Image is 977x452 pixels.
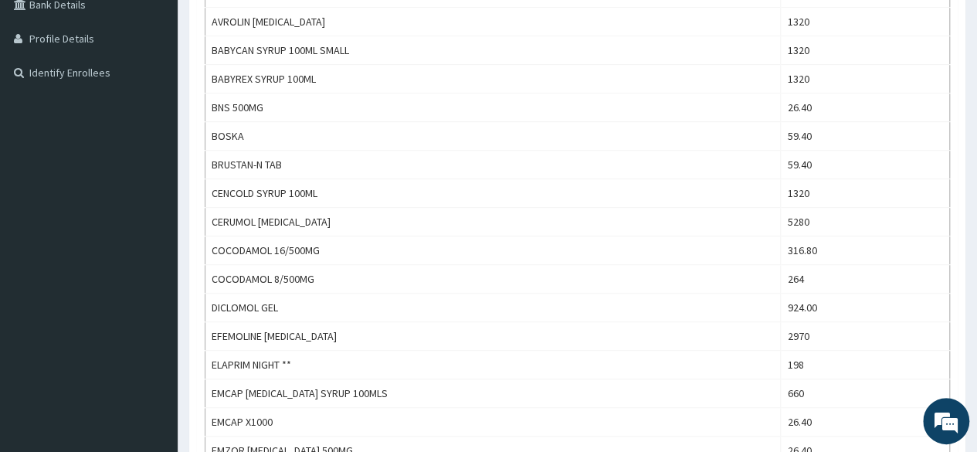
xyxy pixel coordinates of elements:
td: 5280 [781,208,950,236]
td: 26.40 [781,408,950,437]
td: 1320 [781,179,950,208]
td: 198 [781,351,950,379]
td: EMCAP [MEDICAL_DATA] SYRUP 100MLS [205,379,781,408]
span: We're online! [90,131,213,287]
td: DICLOMOL GEL [205,294,781,322]
td: BABYREX SYRUP 100ML [205,65,781,93]
td: CENCOLD SYRUP 100ML [205,179,781,208]
td: BNS 500MG [205,93,781,122]
div: Chat with us now [80,87,260,107]
td: BABYCAN SYRUP 100ML SMALL [205,36,781,65]
div: Minimize live chat window [253,8,290,45]
td: 59.40 [781,151,950,179]
td: BOSKA [205,122,781,151]
td: 1320 [781,36,950,65]
td: 1320 [781,65,950,93]
td: 924.00 [781,294,950,322]
td: COCODAMOL 16/500MG [205,236,781,265]
img: d_794563401_company_1708531726252_794563401 [29,77,63,116]
td: 26.40 [781,93,950,122]
td: AVROLIN [MEDICAL_DATA] [205,8,781,36]
td: 59.40 [781,122,950,151]
td: 264 [781,265,950,294]
td: CERUMOL [MEDICAL_DATA] [205,208,781,236]
textarea: Type your message and hit 'Enter' [8,294,294,348]
td: EMCAP X1000 [205,408,781,437]
td: EFEMOLINE [MEDICAL_DATA] [205,322,781,351]
td: 316.80 [781,236,950,265]
td: BRUSTAN-N TAB [205,151,781,179]
td: 2970 [781,322,950,351]
td: ELAPRIM NIGHT ** [205,351,781,379]
td: 1320 [781,8,950,36]
td: 660 [781,379,950,408]
td: COCODAMOL 8/500MG [205,265,781,294]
